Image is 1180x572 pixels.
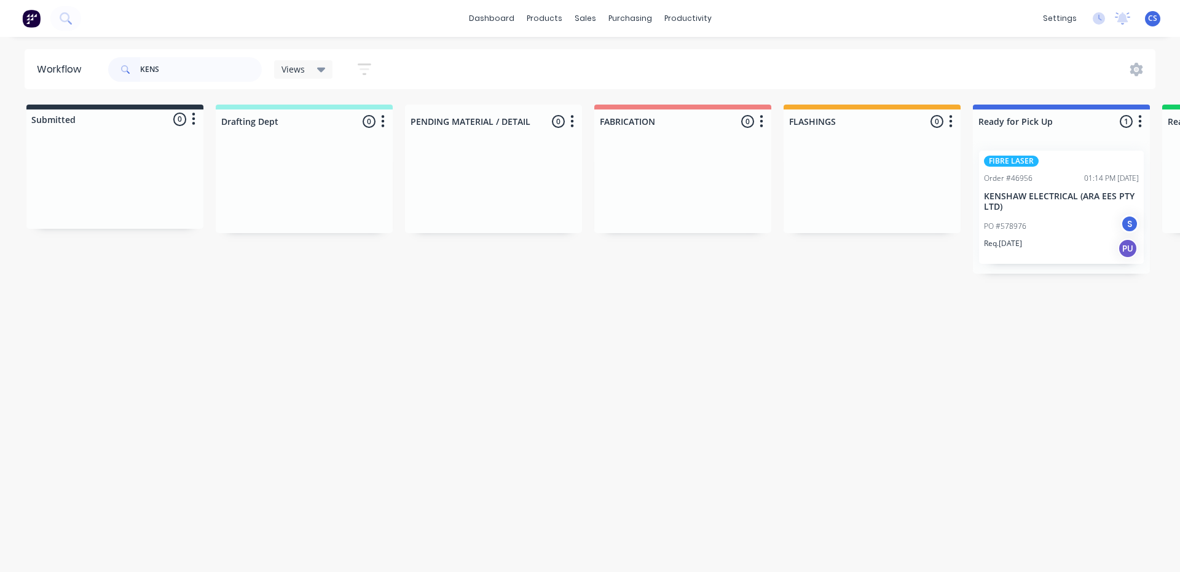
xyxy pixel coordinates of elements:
[984,238,1022,249] p: Req. [DATE]
[568,9,602,28] div: sales
[140,57,262,82] input: Search for orders...
[602,9,658,28] div: purchasing
[984,173,1032,184] div: Order #46956
[984,156,1039,167] div: FIBRE LASER
[22,9,41,28] img: Factory
[979,151,1144,264] div: FIBRE LASEROrder #4695601:14 PM [DATE]KENSHAW ELECTRICAL (ARA EES PTY LTD)PO #578976SReq.[DATE]PU
[1037,9,1083,28] div: settings
[281,63,305,76] span: Views
[521,9,568,28] div: products
[1148,13,1157,24] span: CS
[463,9,521,28] a: dashboard
[984,191,1139,212] p: KENSHAW ELECTRICAL (ARA EES PTY LTD)
[37,62,87,77] div: Workflow
[1120,215,1139,233] div: S
[984,221,1026,232] p: PO #578976
[1118,239,1138,258] div: PU
[1084,173,1139,184] div: 01:14 PM [DATE]
[658,9,718,28] div: productivity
